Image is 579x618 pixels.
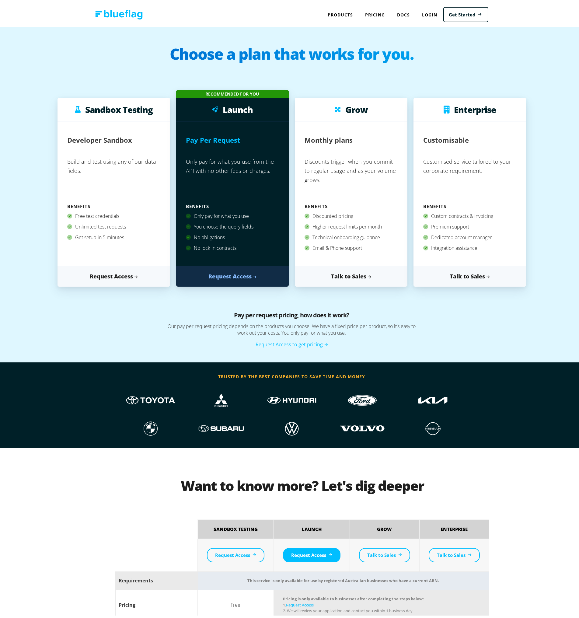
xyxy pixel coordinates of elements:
[359,6,391,19] a: Pricing
[195,417,248,436] img: Kia logo
[67,230,160,240] div: Get setup in 5 minutes
[305,152,398,199] p: Discounts trigger when you commit to regular usage and as your volume grows.
[274,517,350,536] th: Launch
[207,546,264,560] a: Request Access
[265,417,318,436] img: Kia logo
[423,208,516,219] div: Custom contracts & invoicing
[391,6,416,19] a: Docs
[305,129,353,146] h2: Monthly plans
[256,339,328,345] a: Request Access to get pricing
[119,574,194,582] div: Requirements
[115,465,489,501] h2: Want to know more? Let's dig deeper
[295,264,407,284] a: Talk to Sales
[283,546,340,560] a: Request Access
[58,264,170,284] a: Request Access
[305,208,398,219] div: Discounted pricing
[223,103,253,112] h3: Launch
[186,208,279,219] div: Only pay for what you use
[350,517,420,536] th: Grow
[67,152,160,199] p: Build and test using any of our data fields.
[305,230,398,240] div: Technical onboarding guidance
[186,240,279,251] div: No lock in contracts
[176,264,289,284] a: Request Access
[423,240,516,251] div: Integration assistance
[186,219,279,230] div: You choose the query fields
[454,103,496,112] h3: Enterprise
[443,5,488,20] a: Get Started
[429,546,480,560] a: Talk to Sales
[186,152,279,199] p: Only pay for what you use from the API with no other fees or charges.
[124,388,177,407] img: Toyota logo
[305,240,398,251] div: Email & Phone support
[6,44,577,68] h1: Choose a plan that works for you.
[124,308,459,320] h3: Pay per request pricing, how does it work?
[124,417,177,436] img: Kia logo
[322,6,359,19] div: Products
[423,219,516,230] div: Premium support
[423,129,469,146] h2: Customisable
[423,230,516,240] div: Dedicated account manager
[119,599,194,606] div: Pricing
[336,417,389,436] img: Kia logo
[305,219,398,230] div: Higher request limits per month
[359,546,410,560] a: Talk to Sales
[423,152,516,199] p: Customised service tailored to your corporate requirement.
[286,600,314,605] a: Request Access
[406,388,459,407] img: Kia logo
[406,417,459,436] img: Kia logo
[186,129,240,146] h2: Pay Per Request
[195,388,248,407] img: Mistubishi logo
[198,517,274,536] th: Sandbox Testing
[176,88,289,95] div: Recommended for you
[265,388,318,407] img: Hyundai logo
[413,264,526,284] a: Talk to Sales
[198,569,489,588] td: This service is only available for use by registered Australian businesses who have a current ABN.
[85,103,153,112] h3: Sandbox Testing
[416,6,443,19] a: Login to Blue Flag application
[67,219,160,230] div: Unlimited test requests
[124,320,459,338] p: Our pay per request pricing depends on the products you choose. We have a fixed price per product...
[274,588,489,618] td: Pricing is only available to businesses after completing the steps below:
[67,129,132,146] h2: Developer Sandbox
[198,588,274,618] td: Free
[115,370,468,379] h3: trusted by the best companies to save time and money
[95,8,143,17] img: Blue Flag logo
[283,600,413,611] span: 1. 2. We will review your application and contact you within 1 business day
[67,208,160,219] div: Free test credentials
[345,103,368,112] h3: Grow
[420,517,489,536] th: Enterprise
[186,230,279,240] div: No obligations
[336,388,389,407] img: Ford logo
